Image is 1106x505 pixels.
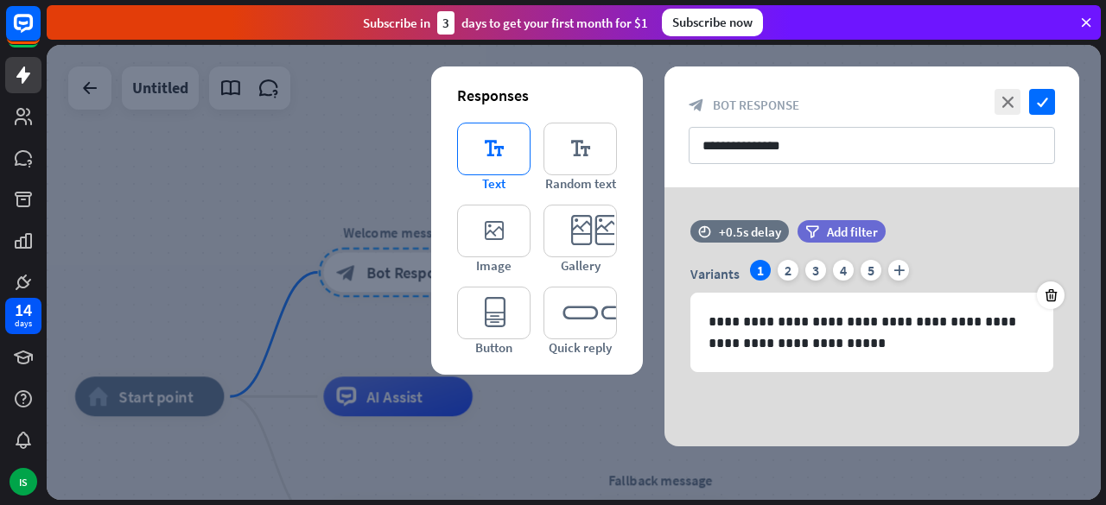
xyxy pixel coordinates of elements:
div: 4 [833,260,854,281]
div: 1 [750,260,771,281]
i: block_bot_response [689,98,704,113]
div: 3 [437,11,454,35]
div: 14 [15,302,32,318]
div: days [15,318,32,330]
i: filter [805,225,819,238]
button: Open LiveChat chat widget [14,7,66,59]
div: Subscribe now [662,9,763,36]
span: Bot Response [713,97,799,113]
span: Variants [690,265,740,282]
div: Subscribe in days to get your first month for $1 [363,11,648,35]
span: Add filter [827,224,878,240]
div: 2 [778,260,798,281]
i: check [1029,89,1055,115]
div: 3 [805,260,826,281]
i: close [995,89,1020,115]
div: 5 [861,260,881,281]
div: IS [10,468,37,496]
div: +0.5s delay [719,224,781,240]
i: time [698,225,711,237]
a: 14 days [5,298,41,334]
i: plus [888,260,909,281]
